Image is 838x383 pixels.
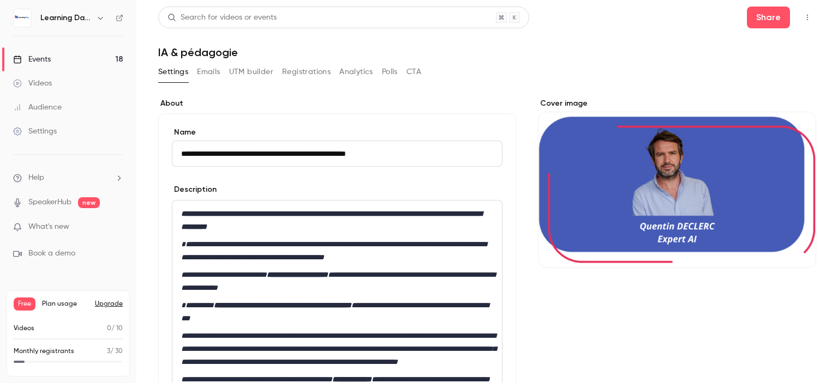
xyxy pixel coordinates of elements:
[28,221,69,233] span: What's new
[382,63,398,81] button: Polls
[167,12,277,23] div: Search for videos or events
[124,63,133,72] img: tab_keywords_by_traffic_grey.svg
[14,346,74,356] p: Monthly registrants
[13,172,123,184] li: help-dropdown-opener
[42,300,88,308] span: Plan usage
[197,63,220,81] button: Emails
[107,325,111,332] span: 0
[406,63,421,81] button: CTA
[172,184,217,195] label: Description
[13,102,62,113] div: Audience
[17,17,26,26] img: logo_orange.svg
[172,127,502,138] label: Name
[14,297,35,311] span: Free
[107,324,123,333] p: / 10
[78,197,100,208] span: new
[229,63,273,81] button: UTM builder
[158,63,188,81] button: Settings
[158,98,516,109] label: About
[538,98,816,109] label: Cover image
[13,54,51,65] div: Events
[95,300,123,308] button: Upgrade
[28,28,123,37] div: Domaine: [DOMAIN_NAME]
[13,78,52,89] div: Videos
[56,64,84,71] div: Domaine
[28,197,71,208] a: SpeakerHub
[158,46,816,59] h1: IA & pédagogie
[28,248,75,259] span: Book a demo
[339,63,373,81] button: Analytics
[282,63,331,81] button: Registrations
[14,9,31,27] img: Learning Days
[17,28,26,37] img: website_grey.svg
[14,324,34,333] p: Videos
[747,7,790,28] button: Share
[107,348,110,355] span: 3
[40,13,92,23] h6: Learning Days
[136,64,167,71] div: Mots-clés
[13,126,57,137] div: Settings
[44,63,53,72] img: tab_domain_overview_orange.svg
[538,98,816,268] section: Cover image
[31,17,53,26] div: v 4.0.25
[28,172,44,184] span: Help
[107,346,123,356] p: / 30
